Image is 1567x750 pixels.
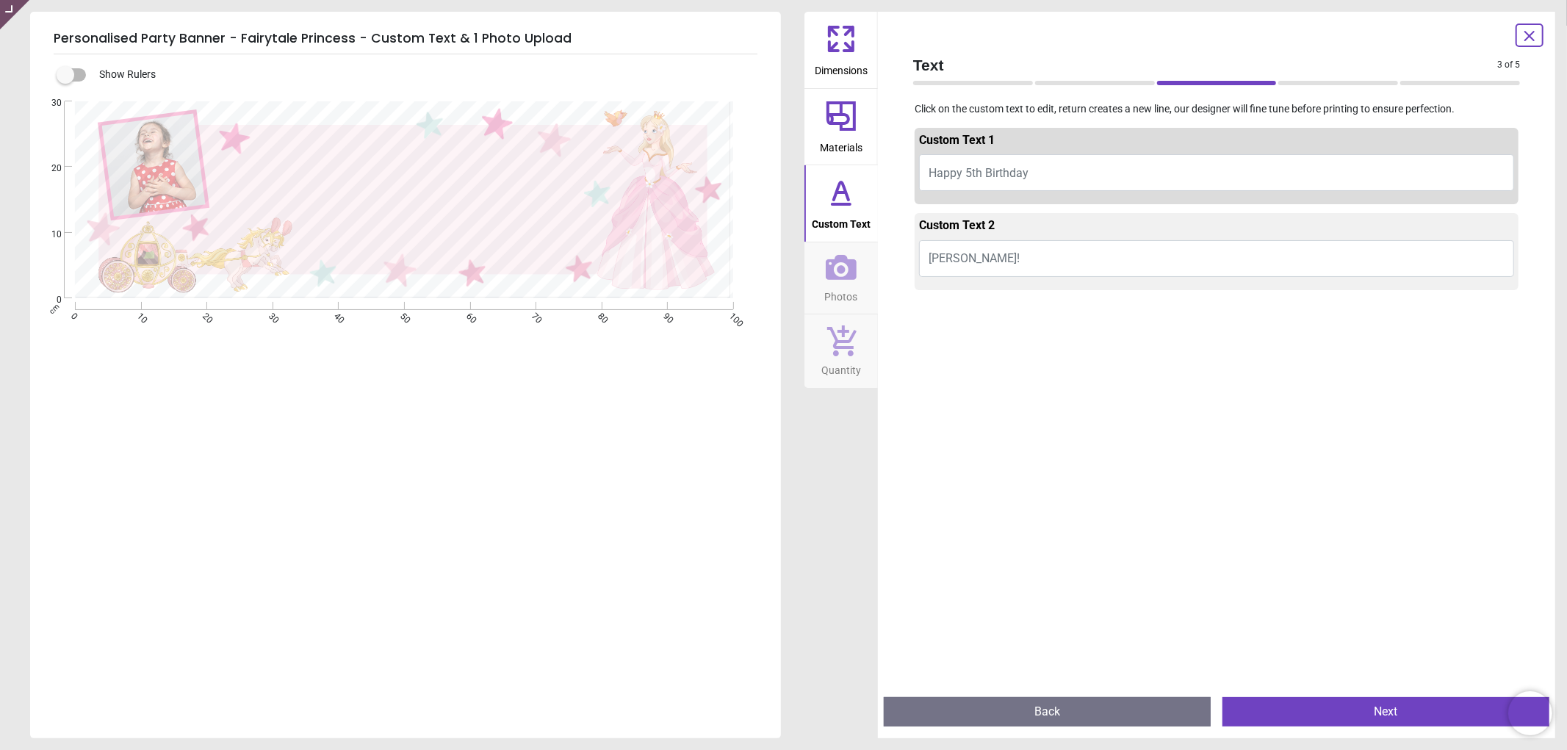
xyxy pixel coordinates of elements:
[901,102,1532,117] p: Click on the custom text to edit, return creates a new line, our designer will fine tune before p...
[804,314,878,388] button: Quantity
[54,24,757,54] h5: Personalised Party Banner - Fairytale Princess - Custom Text & 1 Photo Upload
[1497,59,1520,71] span: 3 of 5
[1222,697,1549,726] button: Next
[812,210,871,232] span: Custom Text
[1508,691,1552,735] iframe: Brevo live chat
[919,154,1514,191] button: Happy 5th Birthday
[804,165,878,242] button: Custom Text
[821,356,861,378] span: Quantity
[820,134,862,156] span: Materials
[804,89,878,165] button: Materials
[825,283,858,305] span: Photos
[65,66,781,84] div: Show Rulers
[929,251,1020,265] span: [PERSON_NAME]!
[919,240,1514,277] button: [PERSON_NAME]!
[913,54,1497,76] span: Text
[804,242,878,314] button: Photos
[929,166,1029,180] span: Happy 5th Birthday
[815,57,868,79] span: Dimensions
[919,133,995,147] span: Custom Text 1
[919,218,995,232] span: Custom Text 2
[34,97,62,109] span: 30
[804,12,878,88] button: Dimensions
[884,697,1211,726] button: Back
